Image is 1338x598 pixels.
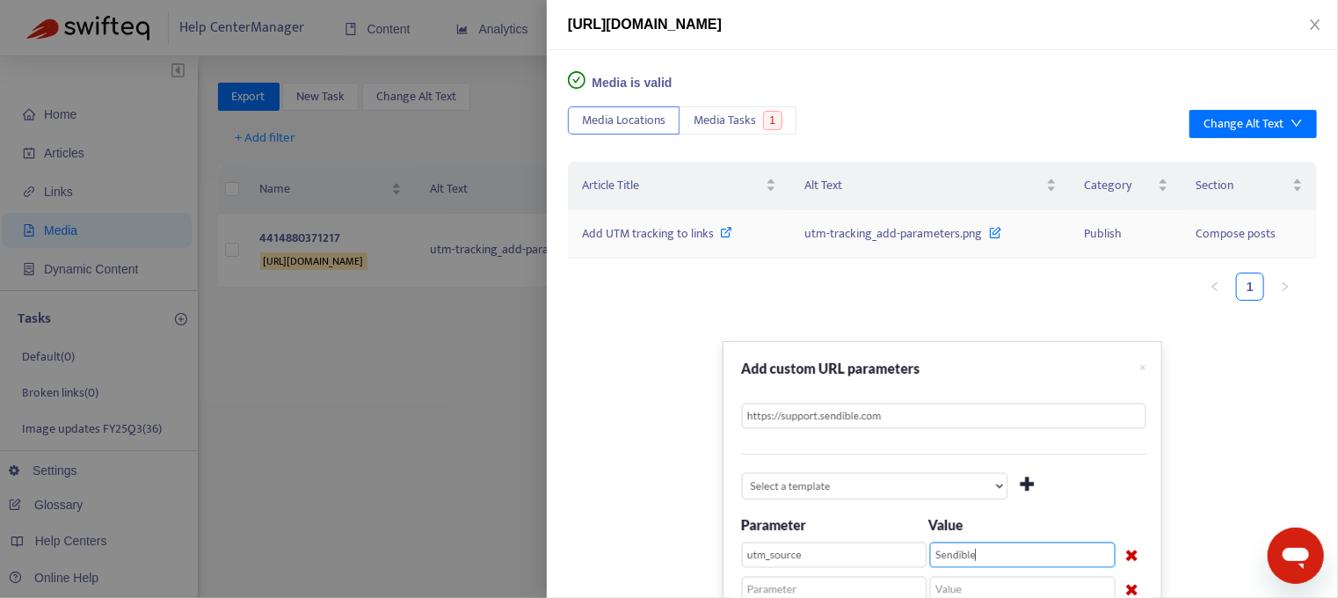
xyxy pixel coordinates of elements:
[1308,18,1322,32] span: close
[1189,110,1317,138] button: Change Alt Text
[1071,162,1182,210] th: Category
[680,106,796,135] button: Media Tasks1
[1085,176,1154,195] span: Category
[568,162,790,210] th: Article Title
[804,176,1042,195] span: Alt Text
[1268,528,1324,584] iframe: Button to launch messaging window
[1203,114,1283,134] div: Change Alt Text
[1237,273,1263,300] a: 1
[694,111,756,130] span: Media Tasks
[1291,117,1303,129] span: down
[804,223,982,244] span: utm-tracking_add-parameters.png
[593,76,673,90] span: Media is valid
[1271,273,1299,301] button: right
[582,223,714,244] span: Add UTM tracking to links
[1210,281,1220,292] span: left
[1085,223,1123,244] span: Publish
[1196,176,1289,195] span: Section
[1271,273,1299,301] li: Next Page
[790,162,1070,210] th: Alt Text
[568,106,680,135] button: Media Locations
[1236,273,1264,301] li: 1
[1196,223,1276,244] span: Compose posts
[582,111,665,130] span: Media Locations
[1201,273,1229,301] li: Previous Page
[582,176,762,195] span: Article Title
[1303,17,1327,33] button: Close
[1201,273,1229,301] button: left
[568,17,722,32] span: [URL][DOMAIN_NAME]
[568,71,585,89] span: check-circle
[1280,281,1291,292] span: right
[763,111,783,130] span: 1
[1182,162,1317,210] th: Section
